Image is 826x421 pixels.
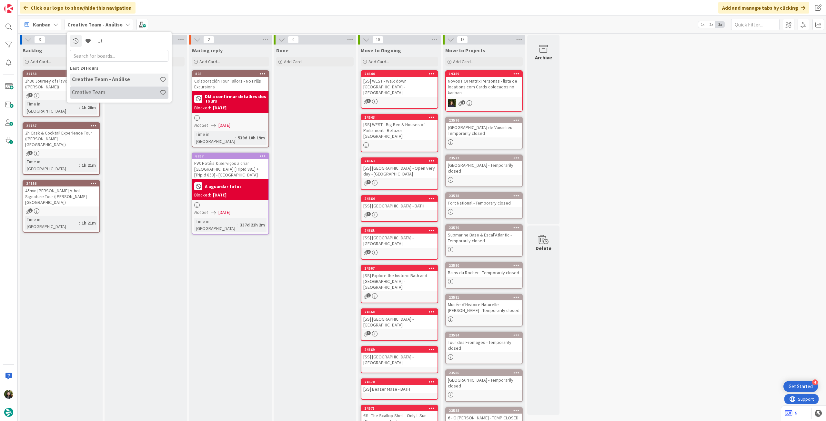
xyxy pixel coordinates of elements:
div: Time in [GEOGRAPHIC_DATA] [194,218,237,232]
span: 1 [367,99,371,103]
span: Move to Projects [445,47,485,54]
div: 23580 [446,263,522,268]
div: 23577[GEOGRAPHIC_DATA] - Temporarily closed [446,155,522,175]
div: 23576 [449,118,522,123]
img: BC [4,390,13,399]
div: 1h 21m [80,219,97,226]
b: DM a confirmar detalhes dos Tours [205,94,267,103]
div: 45min [PERSON_NAME] Athol Signature Tour ([PERSON_NAME][GEOGRAPHIC_DATA]) [23,186,99,206]
div: Add and manage tabs by clicking [718,2,809,14]
span: : [79,162,80,169]
div: 24663 [364,159,438,163]
div: 24643[SS] WEST - Big Ben & Houses of Parliament - Refazer [GEOGRAPHIC_DATA] [361,115,438,140]
span: Backlog [23,47,42,54]
div: 24667 [361,266,438,271]
i: Not Set [194,209,208,215]
div: 23586[GEOGRAPHIC_DATA] - Temporarily closed [446,370,522,390]
div: [SS] [GEOGRAPHIC_DATA] - BATH [361,202,438,210]
div: 23579 [449,226,522,230]
div: 805 [195,72,268,76]
span: 1x [698,21,707,28]
div: 6937FW: Hotéis & Serviços a criar [GEOGRAPHIC_DATA] [TripId 881] + [TripId 853] - [GEOGRAPHIC_DATA] [192,153,268,179]
div: Last 24 Hours [70,65,168,72]
h4: Creative Team [72,89,160,95]
div: 24671 [361,406,438,411]
div: 23588 [446,408,522,414]
span: Waiting reply [192,47,223,54]
span: 2 [367,250,371,254]
span: 2 [203,36,214,44]
div: 539d 10h 19m [236,134,267,141]
div: 24644[SS] WEST - Walk down [GEOGRAPHIC_DATA] - [GEOGRAPHIC_DATA] [361,71,438,97]
div: Novos POI Matrix Personas - lista de locations com Cards colocados no kanban [446,77,522,97]
div: 24667[SS] Explore the historic Bath and [GEOGRAPHIC_DATA] - [GEOGRAPHIC_DATA] [361,266,438,291]
span: 18 [457,36,468,44]
div: 805Colaboración Tour Tailors - No Frills Excursions [192,71,268,91]
div: 23581Musée d'Histoire Naturelle [PERSON_NAME] - Temporarily closed [446,295,522,315]
div: 1h30 Journey of Flavour ([PERSON_NAME]) [23,77,99,91]
div: [SS] [GEOGRAPHIC_DATA] - [GEOGRAPHIC_DATA] [361,353,438,367]
div: Time in [GEOGRAPHIC_DATA] [25,216,79,230]
div: 247581h30 Journey of Flavour ([PERSON_NAME]) [23,71,99,91]
div: 23576[GEOGRAPHIC_DATA] de Voisinlieu - Temporarily closed [446,117,522,137]
div: [SS] [GEOGRAPHIC_DATA] - Open very day - [GEOGRAPHIC_DATA] [361,164,438,178]
div: 19389Novos POI Matrix Personas - lista de locations com Cards colocados no kanban [446,71,522,97]
div: [DATE] [213,192,227,198]
span: Support [14,1,29,9]
div: 2475645min [PERSON_NAME] Athol Signature Tour ([PERSON_NAME][GEOGRAPHIC_DATA]) [23,181,99,206]
div: Delete [536,244,551,252]
span: 1 [28,208,33,213]
b: Creative Team - Análise [67,21,123,28]
span: [DATE] [218,209,230,216]
div: 24757 [26,124,99,128]
div: 4 [812,379,818,385]
div: Click our logo to show/hide this navigation [20,2,136,14]
div: 23577 [449,156,522,160]
div: 24663 [361,158,438,164]
a: 5 [785,409,798,417]
div: 23586 [446,370,522,376]
div: Blocked: [194,105,211,111]
div: 23580 [449,263,522,268]
div: 23579Submarine Base & Escal’Atlantic - Temporarily closed [446,225,522,245]
div: FW: Hotéis & Serviços a criar [GEOGRAPHIC_DATA] [TripId 881] + [TripId 853] - [GEOGRAPHIC_DATA] [192,159,268,179]
span: Kanban [33,21,51,28]
div: 24644 [364,72,438,76]
div: 24670 [364,380,438,384]
span: 0 [288,36,299,44]
div: [SS] WEST - Walk down [GEOGRAPHIC_DATA] - [GEOGRAPHIC_DATA] [361,77,438,97]
div: Time in [GEOGRAPHIC_DATA] [25,158,79,172]
input: Search for boards... [70,50,168,62]
div: 24668 [364,310,438,314]
div: Blocked: [194,192,211,198]
i: Not Set [194,122,208,128]
div: 19389 [449,72,522,76]
span: Add Card... [30,59,51,65]
span: Add Card... [368,59,389,65]
div: 23584 [449,333,522,337]
div: 24670[SS] Beazer Maze - BATH [361,379,438,393]
b: A aguardar fotos [205,184,242,189]
div: Tour des Fromages - Temporarily closed [446,338,522,352]
span: Done [276,47,288,54]
div: 23578 [446,193,522,199]
div: 23581 [449,295,522,300]
div: 19389 [446,71,522,77]
img: MC [448,99,456,107]
div: 1h 20m [80,104,97,111]
span: 3 [34,36,45,44]
div: MC [446,99,522,107]
div: 24671 [364,406,438,411]
div: 24757 [23,123,99,129]
div: [SS] Beazer Maze - BATH [361,385,438,393]
span: 1 [367,331,371,335]
div: Bains du Rocher - Temporarily closed [446,268,522,277]
div: 24668 [361,309,438,315]
span: Add Card... [199,59,220,65]
div: Colaboración Tour Tailors - No Frills Excursions [192,77,268,91]
div: Get Started [789,383,813,390]
div: 23578 [449,194,522,198]
div: 24756 [26,181,99,186]
div: 24665 [364,228,438,233]
span: 1 [367,293,371,297]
